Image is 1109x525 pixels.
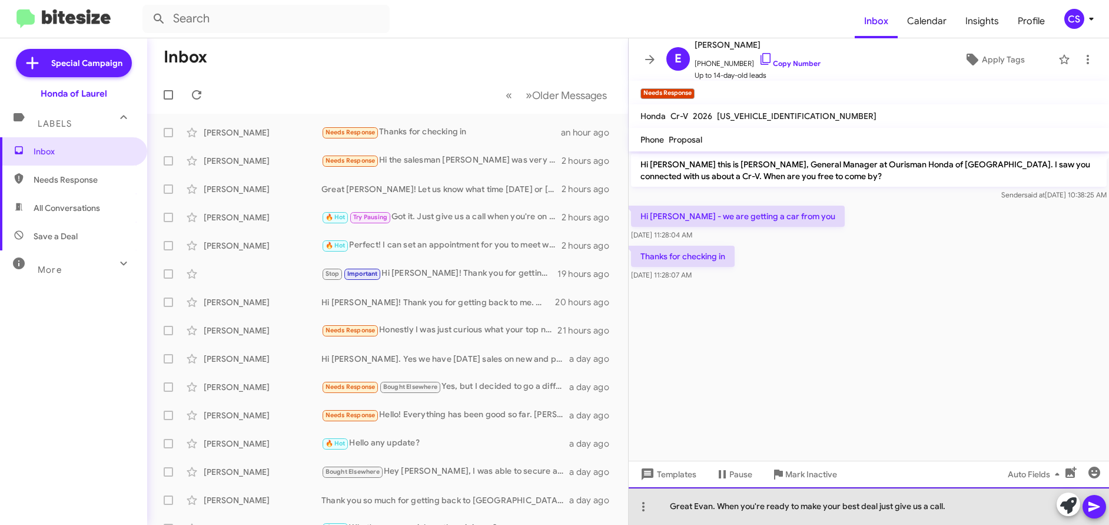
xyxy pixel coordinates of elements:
div: Hello any update? [321,437,569,450]
div: Hello! Everything has been good so far. [PERSON_NAME] is a pleasure to work with. :> [321,408,569,422]
div: a day ago [569,410,619,421]
a: Calendar [898,4,956,38]
span: said at [1024,190,1045,199]
span: Needs Response [326,326,376,334]
div: [PERSON_NAME] [204,296,321,308]
button: Previous [499,83,519,107]
span: Apply Tags [982,49,1025,70]
a: Special Campaign [16,49,132,77]
p: Hi [PERSON_NAME] - we are getting a car from you [631,206,845,227]
button: Next [519,83,614,107]
a: Inbox [855,4,898,38]
button: Pause [706,464,762,485]
span: [DATE] 11:28:07 AM [631,270,692,279]
div: Yes, but I decided to go a different direction. Thank you for your help [321,380,569,394]
div: [PERSON_NAME] [204,410,321,421]
span: All Conversations [34,202,100,214]
span: Needs Response [326,383,376,391]
div: 2 hours ago [562,155,619,167]
a: Insights [956,4,1008,38]
div: [PERSON_NAME] [204,155,321,167]
span: Bought Elsewhere [326,468,380,476]
span: 2026 [693,111,712,121]
div: 2 hours ago [562,212,619,223]
div: 20 hours ago [555,296,619,308]
div: [PERSON_NAME] [204,212,321,223]
span: Honda [640,111,666,121]
div: Hi [PERSON_NAME]! Thank you for getting back to me. We will be happy to appraise your 2016 Honda ... [321,296,555,308]
div: Hey [PERSON_NAME], I was able to secure a vehicle. Thank you [321,465,569,478]
div: a day ago [569,438,619,450]
span: 🔥 Hot [326,242,346,249]
span: Try Pausing [353,213,387,221]
div: [PERSON_NAME] [204,127,321,138]
span: [PERSON_NAME] [695,38,821,52]
span: Older Messages [532,89,607,102]
div: Hi the salesman [PERSON_NAME] was very nice and professional. We liked the armada but it smells l... [321,154,562,167]
div: 2 hours ago [562,240,619,252]
a: Copy Number [759,59,821,68]
div: Got it. Just give us a call when you're on your way so that we can have the Pilot ready for you. [321,210,562,224]
span: Phone [640,134,664,145]
span: Special Campaign [51,57,122,69]
span: Cr-V [670,111,688,121]
div: Perfect! I can set an appointment for you to meet with my VIP Coordinator, [PERSON_NAME] [DATE]. ... [321,239,562,252]
div: Honestly I was just curious what your top number is. I really love the car and would really need ... [321,323,557,337]
span: 🔥 Hot [326,440,346,447]
span: Needs Response [326,411,376,419]
div: Thanks for checking in [321,126,561,139]
span: More [38,265,62,275]
div: Great Evan. When you're ready to make your best deal just give us a call. [629,487,1109,525]
div: a day ago [569,494,619,506]
div: an hour ago [561,127,619,138]
div: Great [PERSON_NAME]! Let us know what time [DATE] or [DATE] works for you. [321,183,562,195]
span: Templates [638,464,696,485]
div: [PERSON_NAME] [204,381,321,393]
div: Hi [PERSON_NAME]. Yes we have [DATE] sales on new and pre-owned vehicles. Are you available to co... [321,353,569,365]
nav: Page navigation example [499,83,614,107]
span: 🔥 Hot [326,213,346,221]
span: « [506,88,512,103]
div: [PERSON_NAME] [204,353,321,365]
div: [PERSON_NAME] [204,183,321,195]
div: 21 hours ago [557,325,619,336]
div: [PERSON_NAME] [204,325,321,336]
span: Important [347,270,378,278]
div: [PERSON_NAME] [204,466,321,478]
div: [PERSON_NAME] [204,240,321,252]
p: Thanks for checking in [631,246,735,267]
div: [PERSON_NAME] [204,494,321,506]
div: a day ago [569,353,619,365]
span: Auto Fields [1008,464,1064,485]
small: Needs Response [640,88,695,99]
h1: Inbox [164,48,207,67]
div: a day ago [569,381,619,393]
span: E [675,49,682,68]
span: Up to 14-day-old leads [695,70,821,81]
span: Inbox [34,146,134,157]
span: Labels [38,118,72,129]
span: » [526,88,532,103]
span: [DATE] 11:28:04 AM [631,230,692,239]
span: Needs Response [326,128,376,136]
span: Stop [326,270,340,278]
div: Thank you so much for getting back to [GEOGRAPHIC_DATA], [PERSON_NAME]! If you ever need anything... [321,494,569,506]
a: Profile [1008,4,1054,38]
span: Proposal [669,134,702,145]
p: Hi [PERSON_NAME] this is [PERSON_NAME], General Manager at Ourisman Honda of [GEOGRAPHIC_DATA]. I... [631,154,1107,187]
span: Mark Inactive [785,464,837,485]
span: [PHONE_NUMBER] [695,52,821,70]
span: Needs Response [326,157,376,164]
div: Honda of Laurel [41,88,107,100]
span: Save a Deal [34,230,78,242]
button: CS [1054,9,1096,29]
div: 19 hours ago [557,268,619,280]
span: [US_VEHICLE_IDENTIFICATION_NUMBER] [717,111,876,121]
span: Sender [DATE] 10:38:25 AM [1001,190,1107,199]
input: Search [142,5,390,33]
span: Pause [729,464,752,485]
